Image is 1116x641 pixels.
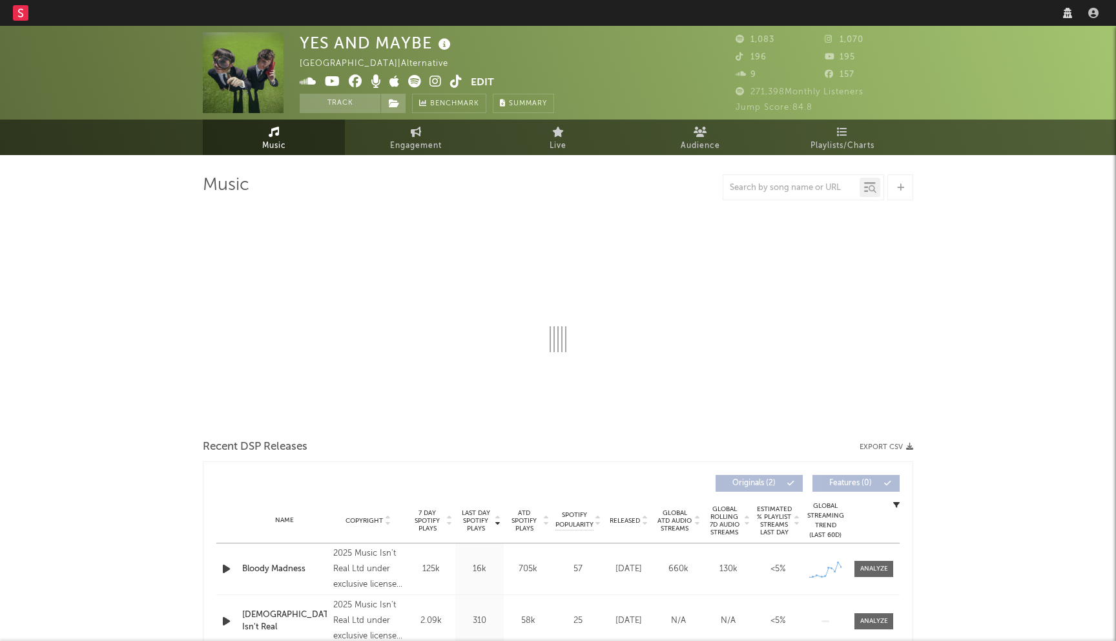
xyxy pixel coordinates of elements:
span: Recent DSP Releases [203,439,307,455]
a: Engagement [345,120,487,155]
div: YES AND MAYBE [300,32,454,54]
span: 1,083 [736,36,774,44]
button: Summary [493,94,554,113]
span: 1,070 [825,36,863,44]
span: 7 Day Spotify Plays [410,509,444,532]
div: <5% [756,563,800,576]
span: Benchmark [430,96,479,112]
div: 2.09k [410,615,452,627]
span: Audience [681,138,720,154]
button: Features(0) [812,475,900,492]
div: Name [242,516,327,525]
span: Music [262,138,286,154]
div: 16k [459,563,501,576]
a: Bloody Madness [242,563,327,576]
span: Engagement [390,138,442,154]
span: Playlists/Charts [811,138,874,154]
div: 660k [657,563,700,576]
span: Summary [509,100,547,107]
div: 310 [459,615,501,627]
div: 25 [555,615,601,627]
div: [GEOGRAPHIC_DATA] | Alternative [300,56,463,72]
span: Originals ( 2 ) [724,479,783,487]
div: [DATE] [607,563,650,576]
span: 196 [736,53,767,61]
span: Live [550,138,566,154]
div: N/A [707,615,750,627]
div: N/A [657,615,700,627]
div: 2025 Music Isn't Real Ltd under exclusive license to Westward Recordings [333,546,404,593]
span: Global ATD Audio Streams [657,509,692,532]
span: Estimated % Playlist Streams Last Day [756,505,792,536]
button: Originals(2) [716,475,803,492]
div: [DATE] [607,615,650,627]
div: Global Streaming Trend (Last 60D) [806,501,845,540]
span: ATD Spotify Plays [507,509,541,532]
a: Playlists/Charts [771,120,913,155]
button: Export CSV [860,443,913,451]
div: 125k [410,563,452,576]
span: 271,398 Monthly Listeners [736,88,863,96]
span: Jump Score: 84.8 [736,103,812,112]
span: 157 [825,70,854,79]
span: Global Rolling 7D Audio Streams [707,505,742,536]
span: Released [610,517,640,525]
div: <5% [756,615,800,627]
a: Benchmark [412,94,486,113]
div: 705k [507,563,549,576]
a: Audience [629,120,771,155]
a: Music [203,120,345,155]
input: Search by song name or URL [723,183,860,193]
span: Spotify Popularity [555,510,594,530]
span: Copyright [346,517,383,525]
span: 9 [736,70,756,79]
div: 130k [707,563,750,576]
a: [DEMOGRAPHIC_DATA] Isn't Real [242,609,327,634]
span: Last Day Spotify Plays [459,509,493,532]
button: Edit [471,75,494,91]
div: 57 [555,563,601,576]
button: Track [300,94,380,113]
a: Live [487,120,629,155]
span: Features ( 0 ) [821,479,880,487]
div: 58k [507,615,549,627]
span: 195 [825,53,855,61]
